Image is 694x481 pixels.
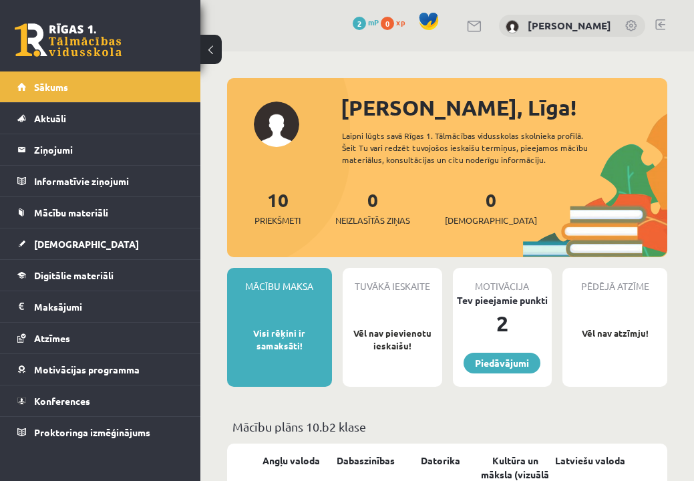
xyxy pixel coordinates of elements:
[381,17,394,30] span: 0
[34,395,90,407] span: Konferences
[17,354,184,385] a: Motivācijas programma
[17,385,184,416] a: Konferences
[34,269,114,281] span: Digitālie materiāli
[506,20,519,33] img: Līga Strupka
[341,92,667,124] div: [PERSON_NAME], Līga!
[34,363,140,375] span: Motivācijas programma
[421,454,460,468] a: Datorika
[343,268,442,293] div: Tuvākā ieskaite
[17,134,184,165] a: Ziņojumi
[353,17,379,27] a: 2 mP
[335,188,410,227] a: 0Neizlasītās ziņas
[453,293,552,307] div: Tev pieejamie punkti
[34,134,184,165] legend: Ziņojumi
[34,426,150,438] span: Proktoringa izmēģinājums
[17,71,184,102] a: Sākums
[368,17,379,27] span: mP
[17,417,184,448] a: Proktoringa izmēģinājums
[17,291,184,322] a: Maksājumi
[562,268,667,293] div: Pēdējā atzīme
[34,206,108,218] span: Mācību materiāli
[353,17,366,30] span: 2
[254,188,301,227] a: 10Priekšmeti
[453,307,552,339] div: 2
[17,260,184,291] a: Digitālie materiāli
[396,17,405,27] span: xp
[569,327,661,340] p: Vēl nav atzīmju!
[234,327,325,353] p: Visi rēķini ir samaksāti!
[445,188,537,227] a: 0[DEMOGRAPHIC_DATA]
[464,353,540,373] a: Piedāvājumi
[34,238,139,250] span: [DEMOGRAPHIC_DATA]
[335,214,410,227] span: Neizlasītās ziņas
[34,332,70,344] span: Atzīmes
[254,214,301,227] span: Priekšmeti
[453,268,552,293] div: Motivācija
[263,454,320,468] a: Angļu valoda
[15,23,122,57] a: Rīgas 1. Tālmācības vidusskola
[17,228,184,259] a: [DEMOGRAPHIC_DATA]
[17,103,184,134] a: Aktuāli
[17,166,184,196] a: Informatīvie ziņojumi
[17,197,184,228] a: Mācību materiāli
[227,268,332,293] div: Mācību maksa
[381,17,411,27] a: 0 xp
[34,291,184,322] legend: Maksājumi
[34,112,66,124] span: Aktuāli
[34,81,68,93] span: Sākums
[349,327,436,353] p: Vēl nav pievienotu ieskaišu!
[555,454,625,468] a: Latviešu valoda
[17,323,184,353] a: Atzīmes
[337,454,395,468] a: Dabaszinības
[232,418,662,436] p: Mācību plāns 10.b2 klase
[528,19,611,32] a: [PERSON_NAME]
[445,214,537,227] span: [DEMOGRAPHIC_DATA]
[342,130,606,166] div: Laipni lūgts savā Rīgas 1. Tālmācības vidusskolas skolnieka profilā. Šeit Tu vari redzēt tuvojošo...
[34,166,184,196] legend: Informatīvie ziņojumi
